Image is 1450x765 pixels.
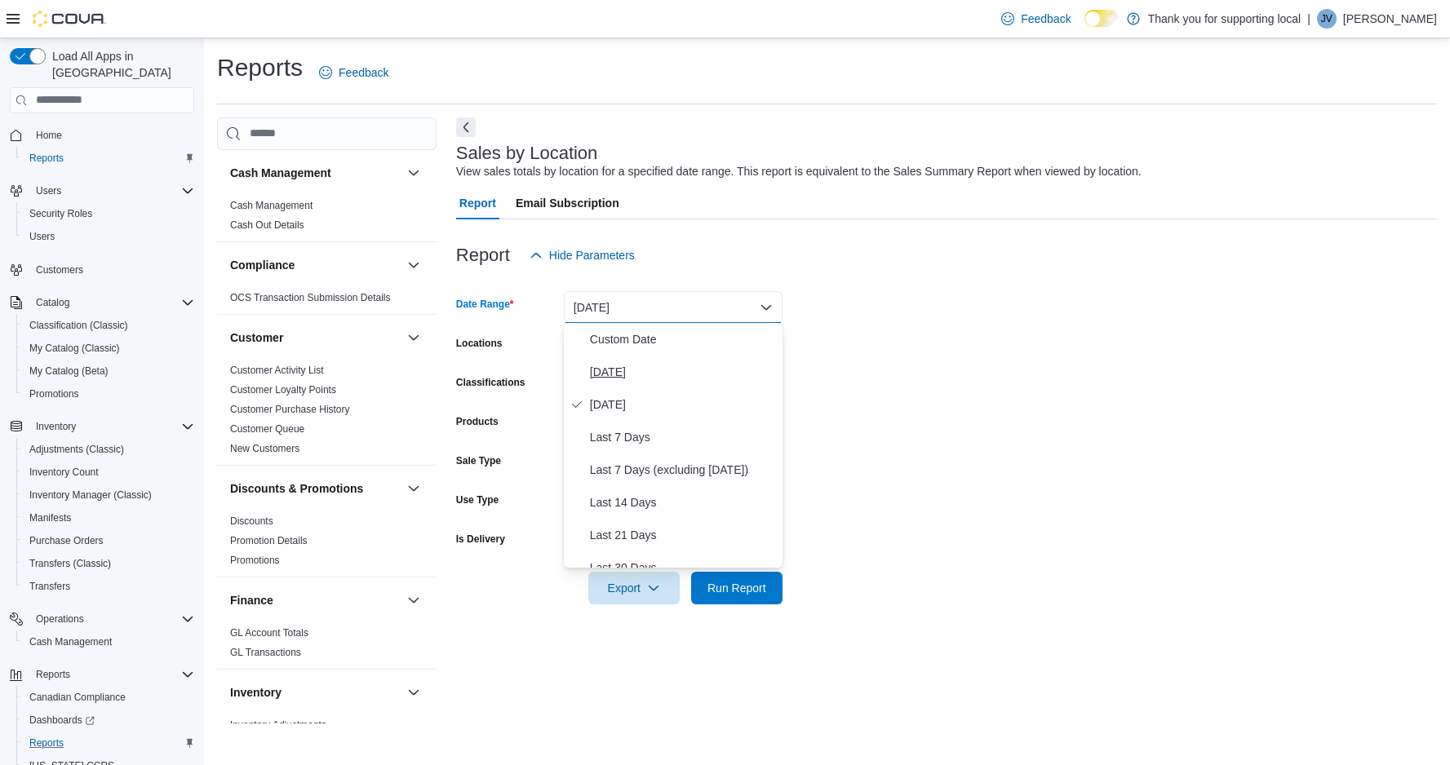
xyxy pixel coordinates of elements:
span: My Catalog (Beta) [29,365,109,378]
h3: Report [456,245,510,265]
button: Inventory [404,683,423,702]
button: Reports [16,147,201,170]
span: Run Report [707,580,766,596]
a: Promotion Details [230,535,308,546]
span: Last 21 Days [590,525,776,545]
button: Reports [29,665,77,684]
a: Classification (Classic) [23,316,135,335]
span: Last 7 Days [590,427,776,447]
span: Catalog [29,293,194,312]
a: Discounts [230,515,273,527]
span: JV [1321,9,1332,29]
span: My Catalog (Classic) [29,342,120,355]
a: Feedback [995,2,1077,35]
button: My Catalog (Beta) [16,360,201,382]
button: Customers [3,258,201,281]
span: Home [36,129,62,142]
span: Transfers (Classic) [23,554,194,573]
button: Inventory [29,417,82,436]
span: Inventory [29,417,194,436]
a: Promotions [230,555,280,566]
a: Customer Purchase History [230,404,350,415]
span: Adjustments (Classic) [29,443,124,456]
span: Inventory [36,420,76,433]
button: Discounts & Promotions [404,479,423,498]
span: Reports [29,152,64,165]
button: Cash Management [404,163,423,183]
p: Thank you for supporting local [1148,9,1301,29]
button: Security Roles [16,202,201,225]
div: Discounts & Promotions [217,511,437,577]
div: Select listbox [564,323,783,568]
a: Security Roles [23,204,99,223]
button: Export [588,572,680,604]
span: Purchase Orders [23,531,194,551]
div: Joshua Vera [1317,9,1337,29]
label: Use Type [456,493,499,506]
span: Security Roles [23,204,194,223]
span: Reports [23,148,194,168]
button: Promotions [16,382,201,405]
span: Reports [23,733,194,753]
a: Customer Queue [230,423,304,435]
button: Compliance [230,257,401,273]
button: Catalog [3,291,201,314]
h3: Customer [230,329,283,346]
button: Customer [404,328,423,347]
span: Export [598,572,670,604]
button: Transfers (Classic) [16,552,201,575]
a: My Catalog (Beta) [23,361,115,381]
button: Reports [3,663,201,686]
button: Operations [3,608,201,630]
span: Cash Management [29,635,112,648]
span: Users [36,184,61,197]
span: My Catalog (Classic) [23,338,194,358]
button: Finance [230,592,401,608]
div: Compliance [217,288,437,314]
button: Operations [29,609,91,629]
button: Users [16,225,201,248]
label: Classifications [456,376,525,389]
h1: Reports [217,51,303,84]
span: Users [29,181,194,201]
button: Inventory Count [16,461,201,484]
span: Dashboards [29,714,95,727]
button: Canadian Compliance [16,686,201,709]
button: [DATE] [564,291,783,324]
button: Adjustments (Classic) [16,438,201,461]
input: Dark Mode [1084,10,1119,27]
span: Load All Apps in [GEOGRAPHIC_DATA] [46,48,194,81]
button: Inventory [3,415,201,438]
h3: Finance [230,592,273,608]
a: Transfers (Classic) [23,554,118,573]
a: Customers [29,260,90,280]
a: Cash Management [23,632,118,652]
h3: Discounts & Promotions [230,480,363,497]
div: Customer [217,360,437,465]
a: Cash Management [230,200,313,211]
button: Users [29,181,68,201]
span: Custom Date [590,329,776,349]
button: Catalog [29,293,76,312]
a: Customer Loyalty Points [230,384,336,396]
span: Last 14 Days [590,493,776,512]
h3: Cash Management [230,165,331,181]
button: Hide Parameters [523,239,641,272]
a: Reports [23,148,70,168]
span: [DATE] [590,395,776,414]
button: Discounts & Promotions [230,480,401,497]
span: Hide Parameters [549,247,635,263]
h3: Compliance [230,257,295,273]
span: Cash Management [23,632,194,652]
label: Is Delivery [456,533,505,546]
h3: Sales by Location [456,144,598,163]
span: Dashboards [23,710,194,730]
span: Users [29,230,55,243]
a: Home [29,126,69,145]
span: Purchase Orders [29,534,104,547]
div: Cash Management [217,196,437,241]
button: Inventory Manager (Classic) [16,484,201,506]
button: Customer [230,329,401,346]
span: Classification (Classic) [23,316,194,335]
